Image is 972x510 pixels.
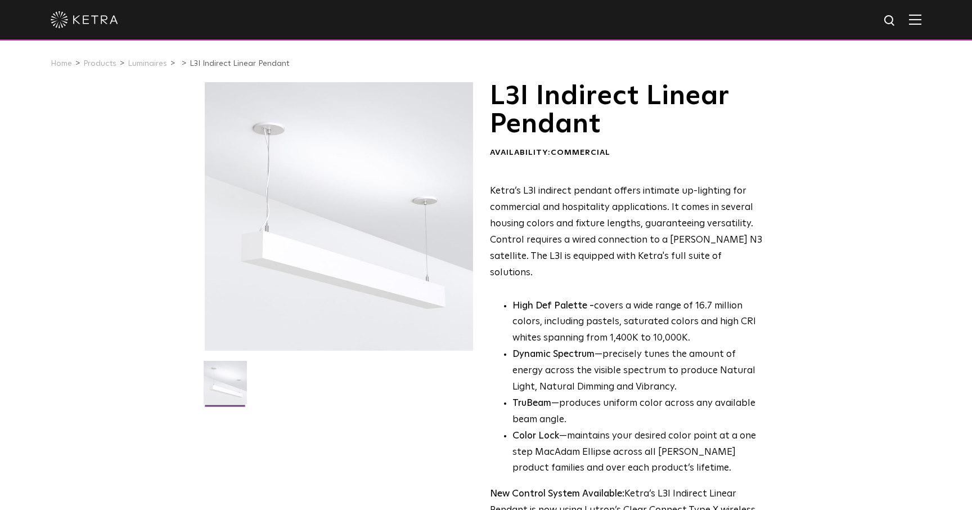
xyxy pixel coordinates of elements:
[490,82,764,139] h1: L3I Indirect Linear Pendant
[490,147,764,159] div: Availability:
[490,489,624,499] strong: New Control System Available:
[883,14,897,28] img: search icon
[512,301,594,311] strong: High Def Palette -
[512,396,764,428] li: —produces uniform color across any available beam angle.
[190,60,289,68] a: L3I Indirect Linear Pendant
[909,14,921,25] img: Hamburger%20Nav.svg
[512,350,595,359] strong: Dynamic Spectrum
[490,184,764,281] p: Ketra’s L3I indirect pendant offers intimate up-lighting for commercial and hospitality applicati...
[512,428,764,477] li: —maintains your desired color point at a one step MacAdam Ellipse across all [PERSON_NAME] produc...
[512,399,551,408] strong: TruBeam
[512,431,559,441] strong: Color Lock
[128,60,167,68] a: Luminaires
[83,60,116,68] a: Products
[51,60,72,68] a: Home
[204,361,247,413] img: L3I-Linear-2021-Web-Square
[551,149,610,156] span: Commercial
[512,298,764,347] p: covers a wide range of 16.7 million colors, including pastels, saturated colors and high CRI whit...
[512,347,764,396] li: —precisely tunes the amount of energy across the visible spectrum to produce Natural Light, Natur...
[51,11,118,28] img: ketra-logo-2019-white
